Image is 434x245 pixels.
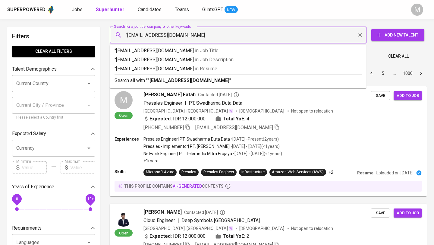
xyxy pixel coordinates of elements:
[232,151,282,157] p: • [DATE] - [DATE] ( <1 years )
[146,169,174,175] div: Microsoft Azure
[115,136,143,142] p: Experiences
[181,218,260,223] span: Deep Symbols [GEOGRAPHIC_DATA]
[12,183,54,190] p: Years of Experience
[12,224,42,232] p: Requirements
[115,65,362,72] p: "[EMAIL_ADDRESS][DOMAIN_NAME]
[148,78,229,83] b: "[EMAIL_ADDRESS][DOMAIN_NAME]
[110,86,427,196] a: MOpen[PERSON_NAME] FatahContacted [DATE]Presales Engineer|PT. Swadharma Duta Data[GEOGRAPHIC_DATA...
[12,181,95,193] div: Years of Experience
[143,218,175,223] span: Cloud Engineer
[17,48,90,55] span: Clear All filters
[22,161,47,173] input: Value
[203,169,234,175] div: Presales Engineer
[149,233,172,240] b: Expected:
[175,6,190,14] a: Teams
[189,100,242,106] span: PT. Swadharma Duta Data
[195,57,234,62] span: in Job Description
[72,6,84,14] a: Jobs
[374,92,387,99] span: Save
[12,128,95,140] div: Expected Salary
[173,184,202,189] span: AI-generated
[143,100,182,106] span: Presales Engineer
[115,56,362,63] p: "[EMAIL_ADDRESS][DOMAIN_NAME]
[7,5,55,14] a: Superpoweredapp logo
[374,210,387,217] span: Save
[178,217,179,224] span: |
[376,31,420,39] span: Add New Talent
[117,231,131,236] span: Open
[12,130,46,137] p: Expected Salary
[320,68,427,78] nav: pagination navigation
[149,115,172,122] b: Expected:
[329,169,333,175] p: +2
[195,125,273,130] span: [EMAIL_ADDRESS][DOMAIN_NAME]
[241,169,265,175] div: Infrastructure
[394,91,422,100] button: Add to job
[143,225,233,231] div: [GEOGRAPHIC_DATA], [GEOGRAPHIC_DATA]
[143,125,184,130] span: [PHONE_NUMBER]
[386,51,411,62] button: Clear All
[388,52,409,60] span: Clear All
[12,46,95,57] button: Clear All filters
[12,65,57,73] p: Talent Demographics
[143,136,230,142] p: Presales Engineer | PT. Swadharma Duta Data
[124,183,224,189] p: this profile contains contents
[202,6,238,14] a: GlintsGPT NEW
[223,115,245,122] b: Total YoE:
[367,68,376,78] button: Go to page 4
[397,92,419,99] span: Add to job
[96,7,124,12] b: Superhunter
[138,6,163,14] a: Candidates
[247,233,249,240] span: 2
[291,108,333,114] p: Not open to relocation
[138,7,162,12] span: Candidates
[85,79,93,88] button: Open
[223,233,245,240] b: Total YoE:
[115,47,362,54] p: "[EMAIL_ADDRESS][DOMAIN_NAME]
[181,169,196,175] div: Presales
[357,170,373,176] p: Resume
[70,161,95,173] input: Value
[371,29,424,41] button: Add New Talent
[143,208,182,216] span: [PERSON_NAME]
[272,169,324,175] div: Amazon Web Services (AWS)
[416,68,426,78] button: Go to next page
[198,92,239,98] span: Contacted [DATE]
[72,7,83,12] span: Jobs
[219,209,225,215] svg: By Batam recruiter
[202,7,223,12] span: GlintsGPT
[184,209,225,215] span: Contacted [DATE]
[87,197,93,201] span: 10+
[233,92,239,98] svg: By Batam recruiter
[143,151,232,157] p: Network Engineer | PT. Telemedia Mitra Erajaya
[115,208,133,227] img: 9ced7ca183157b547fd9650c5a337354.png
[115,91,133,109] div: M
[239,108,285,114] span: [DEMOGRAPHIC_DATA]
[228,226,233,231] img: magic_wand.svg
[47,5,55,14] img: app logo
[117,113,131,118] span: Open
[143,91,196,98] span: [PERSON_NAME] Fatah
[12,222,95,234] div: Requirements
[175,7,189,12] span: Teams
[143,108,233,114] div: [GEOGRAPHIC_DATA], [GEOGRAPHIC_DATA]
[143,233,206,240] div: IDR 12.000.000
[394,208,422,218] button: Add to job
[239,225,285,231] span: [DEMOGRAPHIC_DATA]
[96,6,126,14] a: Superhunter
[195,48,219,53] span: in Job Title
[376,170,414,176] p: Uploaded on [DATE]
[390,70,399,76] div: …
[16,197,18,201] span: 0
[230,136,279,142] p: • [DATE] - Present ( 2 years )
[85,144,93,152] button: Open
[247,115,249,122] span: 4
[195,66,217,72] span: in Resume
[228,109,233,113] img: magic_wand.svg
[291,225,333,231] p: Not open to relocation
[225,7,238,13] span: NEW
[411,4,423,16] div: M
[115,169,143,175] p: Skills
[115,77,362,84] p: Search all with " "
[378,68,388,78] button: Go to page 5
